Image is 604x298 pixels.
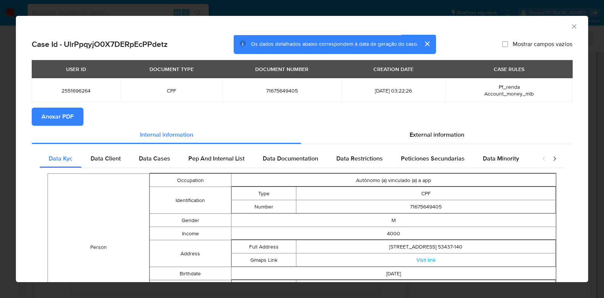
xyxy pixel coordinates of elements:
[150,174,231,187] td: Occupation
[231,253,296,267] td: Gmaps Link
[369,63,418,76] div: CREATION DATE
[231,187,296,200] td: Type
[513,40,572,48] span: Mostrar campos vazios
[91,154,121,163] span: Data Client
[140,130,193,139] span: Internal information
[231,240,296,253] td: Full Address
[231,87,332,94] span: 71675649405
[130,87,214,94] span: CPF
[336,154,383,163] span: Data Restrictions
[32,39,168,49] h2: Case Id - UlrPpqyjO0X7DERpEcPPdetz
[32,126,572,144] div: Detailed info
[484,90,534,97] span: Account_money_mlb
[62,63,91,76] div: USER ID
[416,256,436,264] a: Visit link
[42,108,74,125] span: Anexar PDF
[251,63,313,76] div: DOCUMENT NUMBER
[499,83,520,91] span: Pf_renda
[139,154,170,163] span: Data Cases
[570,23,577,29] button: Fechar a janela
[40,150,534,168] div: Detailed internal info
[150,280,231,294] td: Other Identifications
[296,280,556,293] td: rg
[502,41,508,47] input: Mostrar campos vazios
[16,16,588,282] div: closure-recommendation-modal
[150,214,231,227] td: Gender
[296,200,556,213] td: 71675649405
[401,154,465,163] span: Peticiones Secundarias
[296,240,556,253] td: [STREET_ADDRESS] 53437-140
[418,35,436,53] button: cerrar
[350,87,436,94] span: [DATE] 03:22:26
[231,200,296,213] td: Number
[231,267,556,280] td: [DATE]
[251,40,418,48] span: Os dados detalhados abaixo correspondem à data de geração do caso.
[188,154,245,163] span: Pep And Internal List
[410,130,464,139] span: External information
[483,154,519,163] span: Data Minority
[231,227,556,240] td: 4000
[32,108,83,126] button: Anexar PDF
[150,227,231,240] td: Income
[150,240,231,267] td: Address
[489,63,529,76] div: CASE RULES
[150,187,231,214] td: Identification
[150,267,231,280] td: Birthdate
[231,174,556,187] td: Autônomo (a) vinculado (a) a app
[296,187,556,200] td: CPF
[231,280,296,293] td: Type
[231,214,556,227] td: M
[41,87,112,94] span: 2551696264
[145,63,198,76] div: DOCUMENT TYPE
[49,154,72,163] span: Data Kyc
[263,154,318,163] span: Data Documentation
